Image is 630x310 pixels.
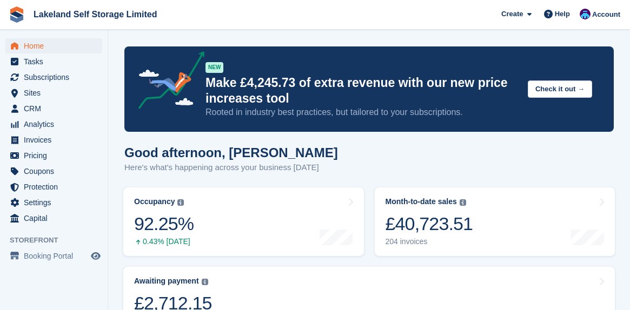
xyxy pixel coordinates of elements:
[134,277,199,286] div: Awaiting payment
[124,145,338,160] h1: Good afternoon, [PERSON_NAME]
[24,211,89,226] span: Capital
[24,38,89,53] span: Home
[123,187,364,256] a: Occupancy 92.25% 0.43% [DATE]
[5,179,102,194] a: menu
[24,101,89,116] span: CRM
[386,197,457,206] div: Month-to-date sales
[24,248,89,264] span: Booking Portal
[386,237,473,246] div: 204 invoices
[24,148,89,163] span: Pricing
[129,51,205,113] img: price-adjustments-announcement-icon-8257ccfd72463d97f412b2fc003d46551f7dbcb40ab6d574587a9cd5c0d94...
[5,164,102,179] a: menu
[205,62,223,73] div: NEW
[124,161,338,174] p: Here's what's happening across your business [DATE]
[10,235,108,246] span: Storefront
[177,199,184,206] img: icon-info-grey-7440780725fd019a000dd9b08b2336e03edf1995a4989e88bcd33f0948082b44.svg
[375,187,615,256] a: Month-to-date sales £40,723.51 204 invoices
[5,148,102,163] a: menu
[24,179,89,194] span: Protection
[202,279,208,285] img: icon-info-grey-7440780725fd019a000dd9b08b2336e03edf1995a4989e88bcd33f0948082b44.svg
[134,197,175,206] div: Occupancy
[386,213,473,235] div: £40,723.51
[5,38,102,53] a: menu
[5,54,102,69] a: menu
[24,54,89,69] span: Tasks
[5,211,102,226] a: menu
[134,237,194,246] div: 0.43% [DATE]
[5,248,102,264] a: menu
[24,117,89,132] span: Analytics
[24,195,89,210] span: Settings
[24,85,89,100] span: Sites
[29,5,162,23] a: Lakeland Self Storage Limited
[580,9,591,19] img: David Dickson
[5,85,102,100] a: menu
[24,132,89,147] span: Invoices
[5,195,102,210] a: menu
[528,80,592,98] button: Check it out →
[134,213,194,235] div: 92.25%
[555,9,570,19] span: Help
[501,9,523,19] span: Create
[5,117,102,132] a: menu
[592,9,620,20] span: Account
[5,101,102,116] a: menu
[89,250,102,262] a: Preview store
[24,164,89,179] span: Coupons
[5,132,102,147] a: menu
[460,199,466,206] img: icon-info-grey-7440780725fd019a000dd9b08b2336e03edf1995a4989e88bcd33f0948082b44.svg
[5,70,102,85] a: menu
[205,106,519,118] p: Rooted in industry best practices, but tailored to your subscriptions.
[24,70,89,85] span: Subscriptions
[205,75,519,106] p: Make £4,245.73 of extra revenue with our new price increases tool
[9,6,25,23] img: stora-icon-8386f47178a22dfd0bd8f6a31ec36ba5ce8667c1dd55bd0f319d3a0aa187defe.svg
